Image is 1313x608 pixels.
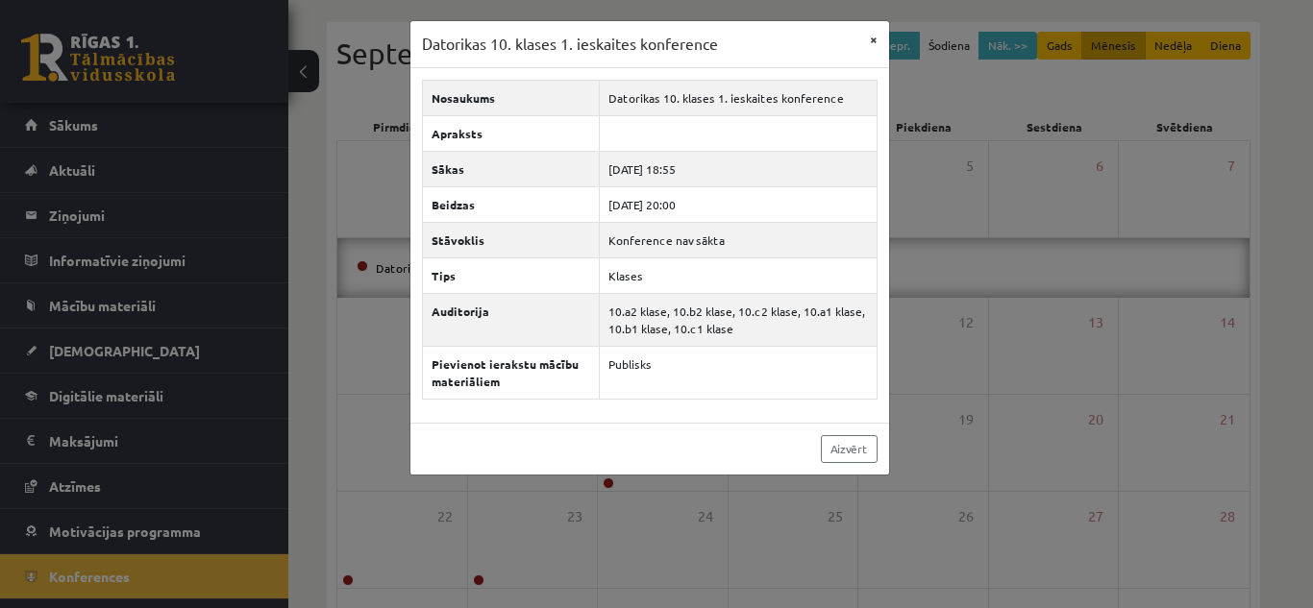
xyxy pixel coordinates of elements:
[422,80,600,115] th: Nosaukums
[600,257,877,293] td: Klases
[422,115,600,151] th: Apraksts
[600,80,877,115] td: Datorikas 10. klases 1. ieskaites konference
[858,21,889,58] button: ×
[422,346,600,399] th: Pievienot ierakstu mācību materiāliem
[422,186,600,222] th: Beidzas
[422,257,600,293] th: Tips
[422,293,600,346] th: Auditorija
[422,222,600,257] th: Stāvoklis
[821,435,878,463] a: Aizvērt
[600,151,877,186] td: [DATE] 18:55
[422,33,718,56] h3: Datorikas 10. klases 1. ieskaites konference
[600,293,877,346] td: 10.a2 klase, 10.b2 klase, 10.c2 klase, 10.a1 klase, 10.b1 klase, 10.c1 klase
[600,186,877,222] td: [DATE] 20:00
[600,222,877,257] td: Konference nav sākta
[422,151,600,186] th: Sākas
[600,346,877,399] td: Publisks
